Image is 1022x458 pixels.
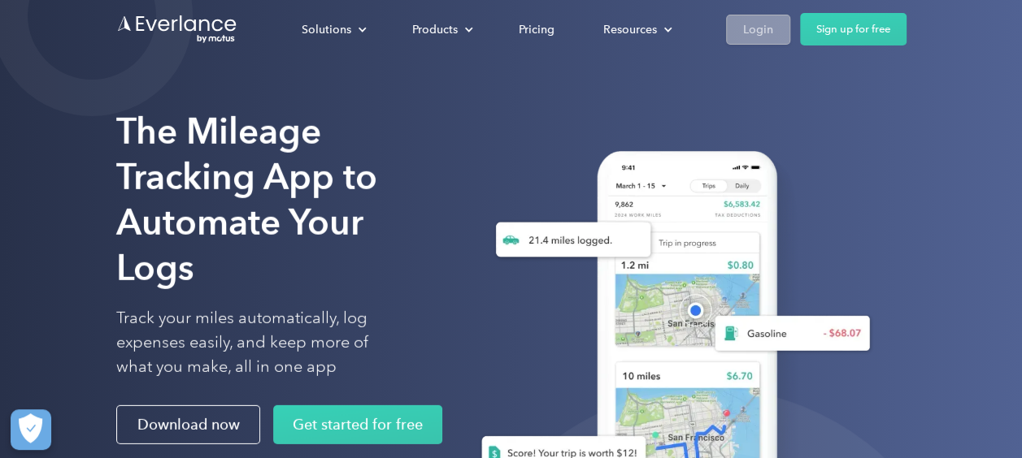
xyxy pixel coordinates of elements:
[743,19,773,40] div: Login
[302,19,351,40] div: Solutions
[116,14,238,45] a: Go to homepage
[603,19,657,40] div: Resources
[116,110,377,289] strong: The Mileage Tracking App to Automate Your Logs
[726,15,790,45] a: Login
[116,306,407,379] p: Track your miles automatically, log expenses easily, and keep more of what you make, all in one app
[519,19,554,40] div: Pricing
[285,15,380,44] div: Solutions
[412,19,458,40] div: Products
[587,15,685,44] div: Resources
[502,15,571,44] a: Pricing
[11,409,51,450] button: Cookies Settings
[116,405,260,444] a: Download now
[800,13,907,45] a: Sign up for free
[273,405,442,444] a: Get started for free
[396,15,486,44] div: Products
